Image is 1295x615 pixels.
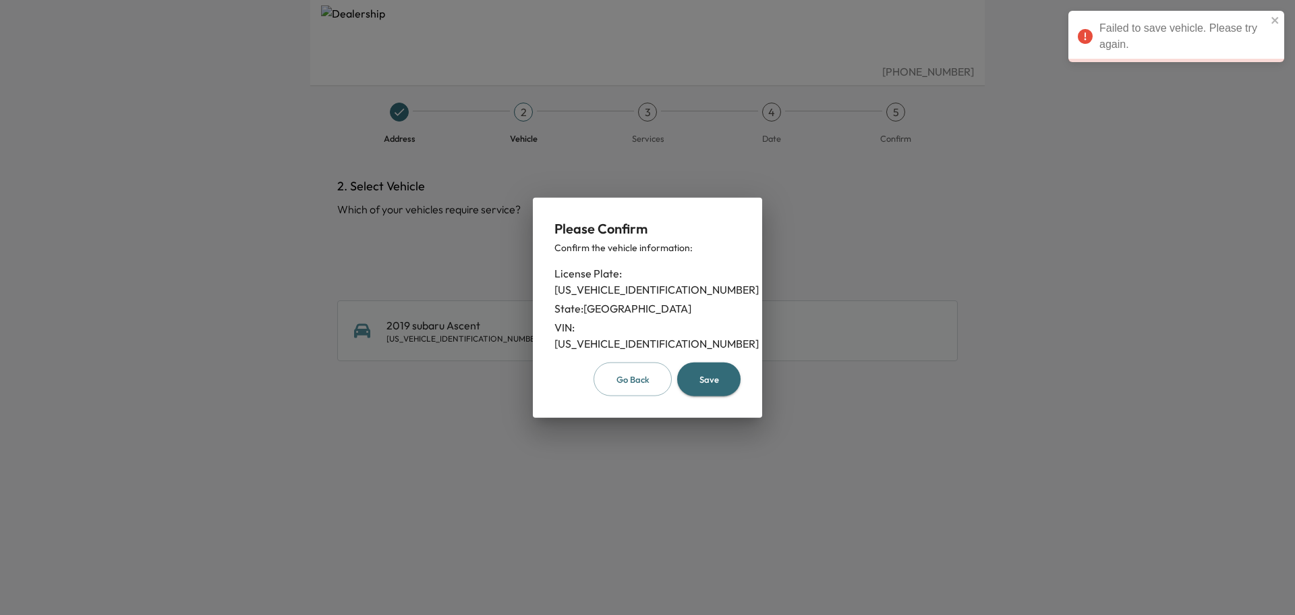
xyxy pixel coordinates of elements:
button: Go Back [594,362,672,396]
div: State: [GEOGRAPHIC_DATA] [554,300,741,316]
div: VIN: [US_VEHICLE_IDENTIFICATION_NUMBER] [554,319,741,351]
div: Please Confirm [554,219,741,238]
div: License Plate: [US_VEHICLE_IDENTIFICATION_NUMBER] [554,265,741,297]
div: Failed to save vehicle. Please try again. [1068,11,1284,62]
button: Save [677,362,741,396]
div: Confirm the vehicle information: [554,240,741,254]
button: close [1271,15,1280,26]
